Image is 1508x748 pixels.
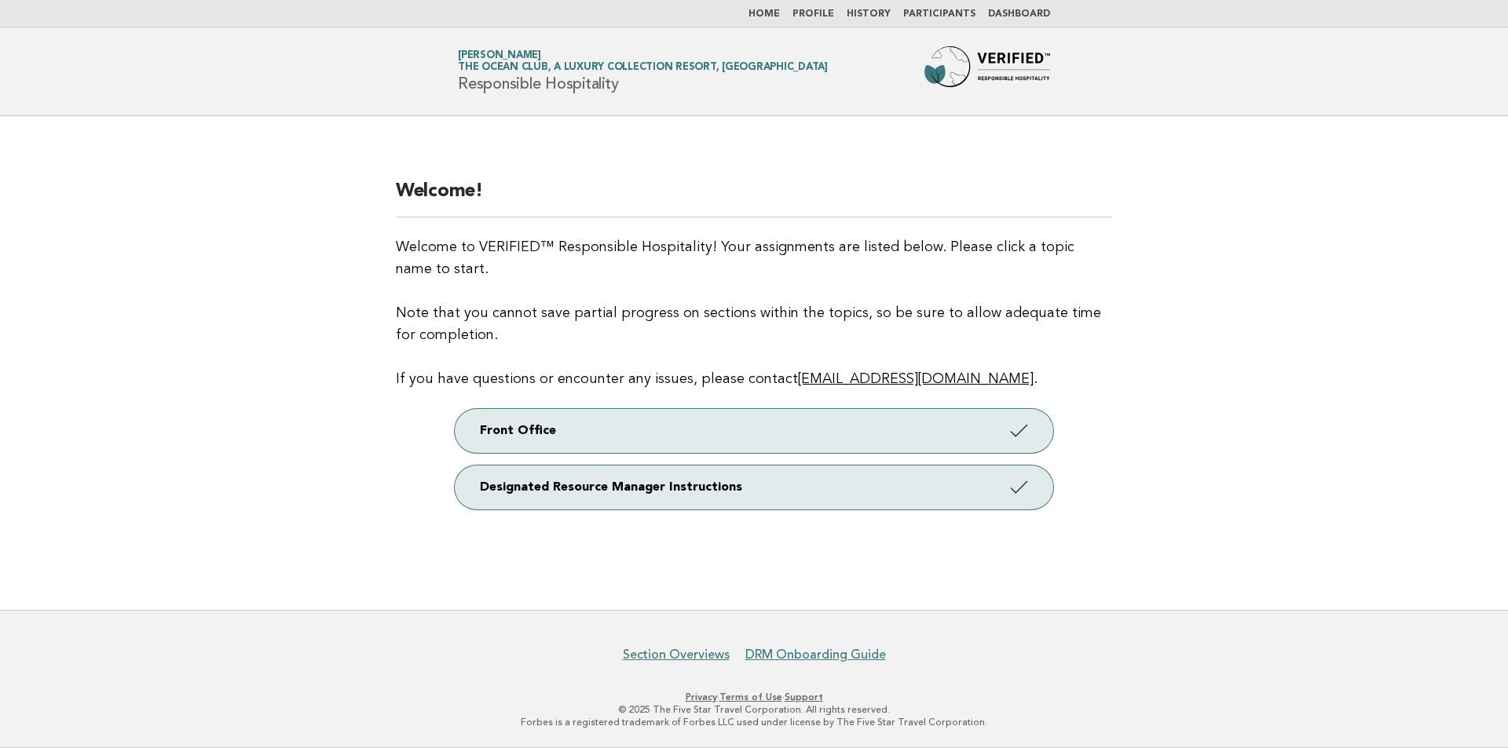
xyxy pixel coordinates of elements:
h2: Welcome! [396,179,1112,217]
img: Forbes Travel Guide [924,46,1050,97]
p: Welcome to VERIFIED™ Responsible Hospitality! Your assignments are listed below. Please click a t... [396,236,1112,390]
h1: Responsible Hospitality [458,51,828,92]
a: Designated Resource Manager Instructions [455,465,1053,509]
p: · · [273,691,1235,703]
a: DRM Onboarding Guide [745,647,886,662]
span: The Ocean Club, a Luxury Collection Resort, [GEOGRAPHIC_DATA] [458,63,828,73]
a: Support [785,691,823,702]
a: Privacy [686,691,717,702]
a: [EMAIL_ADDRESS][DOMAIN_NAME] [798,372,1034,386]
a: Section Overviews [623,647,730,662]
p: Forbes is a registered trademark of Forbes LLC used under license by The Five Star Travel Corpora... [273,716,1235,728]
a: [PERSON_NAME]The Ocean Club, a Luxury Collection Resort, [GEOGRAPHIC_DATA] [458,50,828,72]
a: Terms of Use [719,691,782,702]
a: Dashboard [988,9,1050,19]
a: Participants [903,9,975,19]
a: Front Office [455,409,1053,453]
a: Home [749,9,780,19]
p: © 2025 The Five Star Travel Corporation. All rights reserved. [273,703,1235,716]
a: History [847,9,891,19]
a: Profile [792,9,834,19]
